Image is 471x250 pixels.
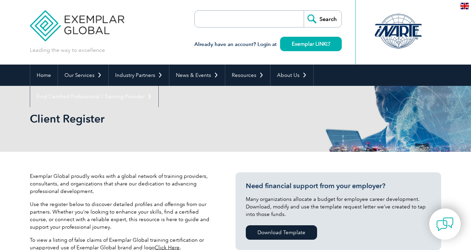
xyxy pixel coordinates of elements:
a: Industry Partners [109,65,169,86]
img: open_square.png [326,42,330,46]
a: Download Template [246,225,317,240]
a: News & Events [169,65,225,86]
h3: Need financial support from your employer? [246,182,431,190]
a: Resources [225,65,270,86]
p: Use the register below to discover detailed profiles and offerings from our partners. Whether you... [30,201,215,231]
a: Our Services [58,65,108,86]
img: contact-chat.png [436,216,454,233]
p: Many organizations allocate a budget for employee career development. Download, modify and use th... [246,195,431,218]
h2: Client Register [30,113,318,124]
a: About Us [270,65,313,86]
p: Leading the way to excellence [30,46,105,54]
h3: Already have an account? Login at [194,40,342,49]
a: Exemplar LINK [280,37,342,51]
input: Search [304,11,341,27]
img: en [460,3,469,9]
a: Home [30,65,58,86]
p: Exemplar Global proudly works with a global network of training providers, consultants, and organ... [30,172,215,195]
a: Find Certified Professional / Training Provider [30,86,158,107]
